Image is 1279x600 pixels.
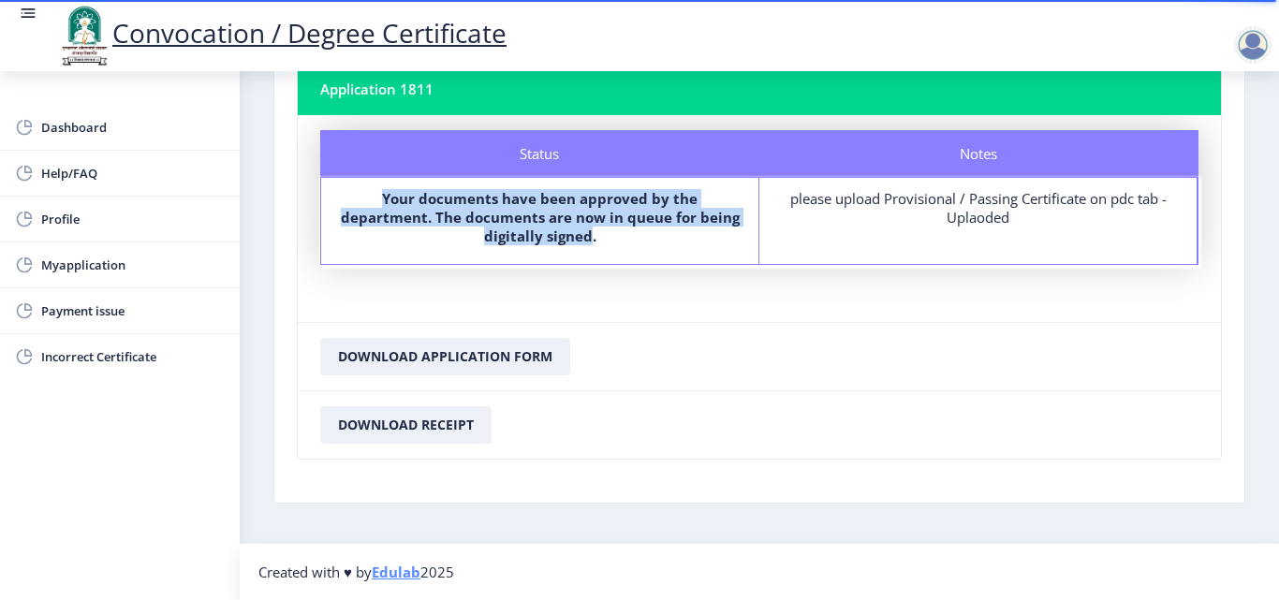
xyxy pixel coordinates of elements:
div: Status [320,130,759,177]
a: Convocation / Degree Certificate [56,15,507,51]
span: Help/FAQ [41,162,225,184]
a: Edulab [372,563,420,581]
button: Download Application Form [320,338,570,375]
div: Notes [759,130,1198,177]
span: Dashboard [41,116,225,139]
span: Profile [41,208,225,230]
b: Your documents have been approved by the department. The documents are now in queue for being dig... [341,189,740,245]
img: logo [56,4,112,67]
span: Myapplication [41,254,225,276]
span: Created with ♥ by 2025 [258,563,454,581]
div: please upload Provisional / Passing Certificate on pdc tab - Uplaoded [776,189,1180,227]
nb-card-header: Application 1811 [298,63,1221,115]
button: Download Receipt [320,406,492,444]
span: Incorrect Certificate [41,345,225,368]
span: Payment issue [41,300,225,322]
